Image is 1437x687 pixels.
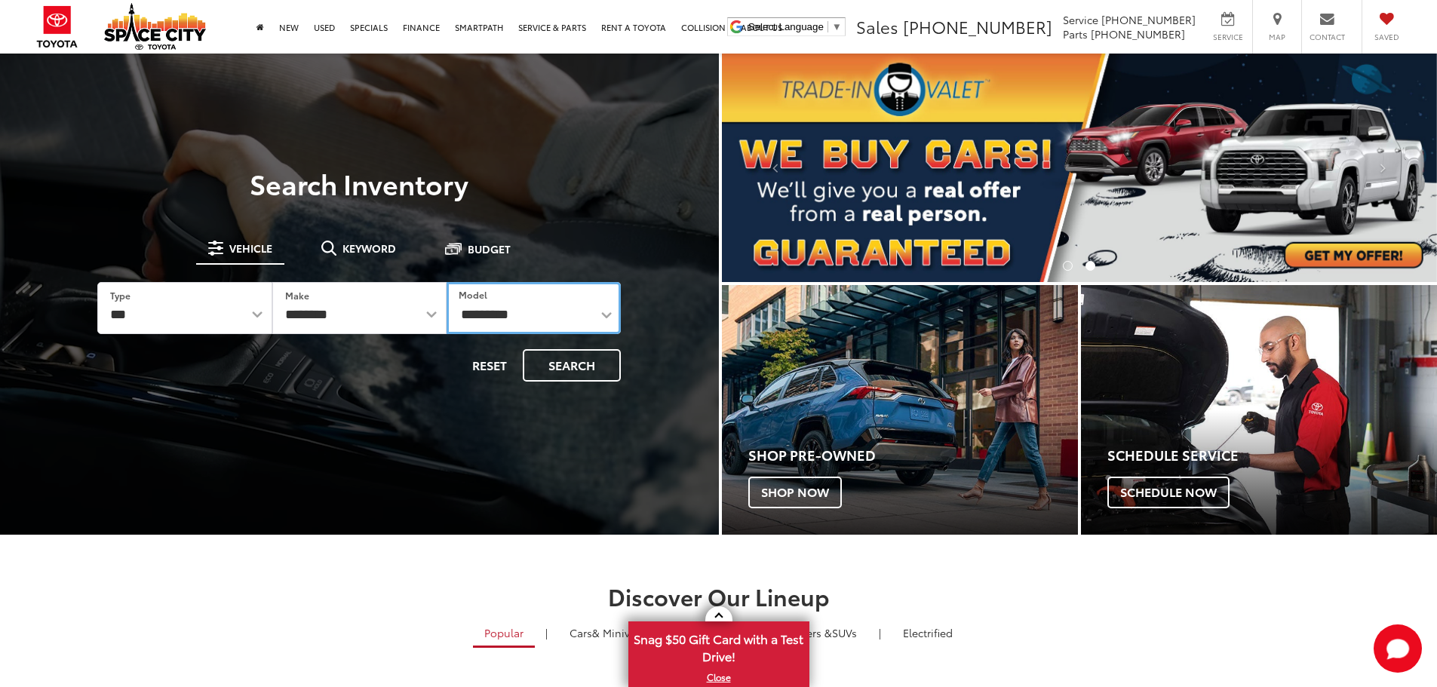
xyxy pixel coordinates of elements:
h4: Schedule Service [1107,448,1437,463]
span: Parts [1063,26,1088,41]
img: Space City Toyota [104,3,206,50]
span: Shop Now [748,477,842,508]
div: Toyota [1081,285,1437,535]
h4: Shop Pre-Owned [748,448,1078,463]
li: | [875,625,885,640]
label: Model [459,288,487,301]
span: Schedule Now [1107,477,1230,508]
span: Contact [1310,32,1345,42]
a: Shop Pre-Owned Shop Now [722,285,1078,535]
a: Schedule Service Schedule Now [1081,285,1437,535]
a: SUVs [754,620,868,646]
button: Search [523,349,621,382]
span: Select Language [748,21,824,32]
a: Electrified [892,620,964,646]
svg: Start Chat [1374,624,1422,673]
span: Vehicle [229,243,272,253]
span: [PHONE_NUMBER] [1091,26,1185,41]
a: Popular [473,620,535,648]
h3: Search Inventory [63,168,656,198]
button: Toggle Chat Window [1374,624,1422,673]
span: Map [1260,32,1294,42]
div: Toyota [722,285,1078,535]
span: & Minivan [592,625,643,640]
span: Service [1063,12,1098,27]
span: [PHONE_NUMBER] [1101,12,1196,27]
label: Make [285,289,309,302]
li: | [542,625,551,640]
span: Service [1211,32,1245,42]
span: ▼ [832,21,842,32]
h2: Discover Our Lineup [187,584,1251,609]
button: Reset [459,349,520,382]
span: Keyword [342,243,396,253]
button: Click to view previous picture. [722,84,829,252]
span: Sales [856,14,898,38]
label: Type [110,289,130,302]
span: Budget [468,244,511,254]
span: Saved [1370,32,1403,42]
a: Select Language​ [748,21,842,32]
span: Snag $50 Gift Card with a Test Drive! [630,623,808,669]
button: Click to view next picture. [1330,84,1437,252]
a: Cars [558,620,654,646]
span: [PHONE_NUMBER] [903,14,1052,38]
